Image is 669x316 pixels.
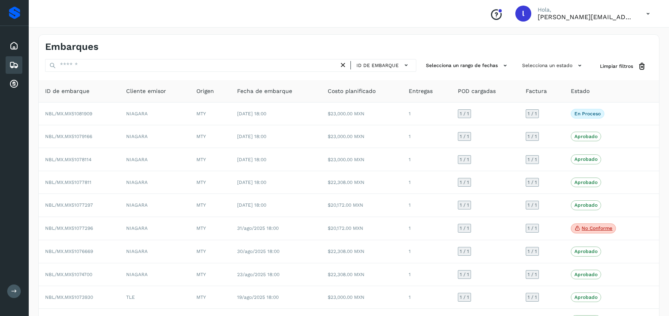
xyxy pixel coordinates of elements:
[190,263,231,286] td: MTY
[574,249,598,254] p: Aprobado
[237,294,279,300] span: 19/ago/2025 18:00
[519,59,587,72] button: Selecciona un estado
[120,240,190,263] td: NIAGARA
[574,156,598,162] p: Aprobado
[237,249,279,254] span: 30/ago/2025 18:00
[321,194,402,217] td: $20,172.00 MXN
[460,180,469,185] span: 1 / 1
[402,103,451,125] td: 1
[196,87,214,95] span: Origen
[528,180,537,185] span: 1 / 1
[120,263,190,286] td: NIAGARA
[460,111,469,116] span: 1 / 1
[356,62,399,69] span: ID de embarque
[45,272,92,277] span: NBL/MX.MX51074700
[321,171,402,194] td: $22,308.00 MXN
[528,249,537,254] span: 1 / 1
[120,194,190,217] td: NIAGARA
[237,134,266,139] span: [DATE] 18:00
[528,157,537,162] span: 1 / 1
[528,134,537,139] span: 1 / 1
[190,171,231,194] td: MTY
[528,295,537,300] span: 1 / 1
[402,171,451,194] td: 1
[460,157,469,162] span: 1 / 1
[460,203,469,207] span: 1 / 1
[600,63,633,70] span: Limpiar filtros
[594,59,653,74] button: Limpiar filtros
[321,217,402,241] td: $20,172.00 MXN
[321,103,402,125] td: $23,000.00 MXN
[120,125,190,148] td: NIAGARA
[190,194,231,217] td: MTY
[45,87,89,95] span: ID de embarque
[528,203,537,207] span: 1 / 1
[120,171,190,194] td: NIAGARA
[45,157,91,162] span: NBL/MX.MX51078114
[45,111,92,117] span: NBL/MX.MX51081909
[237,111,266,117] span: [DATE] 18:00
[528,272,537,277] span: 1 / 1
[190,103,231,125] td: MTY
[526,87,547,95] span: Factura
[574,180,598,185] p: Aprobado
[321,286,402,309] td: $23,000.00 MXN
[237,180,266,185] span: [DATE] 18:00
[237,272,279,277] span: 23/ago/2025 18:00
[126,87,166,95] span: Cliente emisor
[458,87,496,95] span: POD cargadas
[574,294,598,300] p: Aprobado
[354,59,413,71] button: ID de embarque
[6,56,22,74] div: Embarques
[190,125,231,148] td: MTY
[237,202,266,208] span: [DATE] 18:00
[190,148,231,171] td: MTY
[574,111,601,117] p: En proceso
[237,157,266,162] span: [DATE] 18:00
[538,13,633,21] p: lorena.rojo@serviciosatc.com.mx
[528,111,537,116] span: 1 / 1
[120,217,190,241] td: NIAGARA
[402,194,451,217] td: 1
[6,37,22,55] div: Inicio
[120,286,190,309] td: TLE
[321,263,402,286] td: $22,308.00 MXN
[574,134,598,139] p: Aprobado
[528,226,537,231] span: 1 / 1
[45,134,92,139] span: NBL/MX.MX51079166
[45,180,91,185] span: NBL/MX.MX51077811
[190,286,231,309] td: MTY
[120,148,190,171] td: NIAGARA
[321,148,402,171] td: $23,000.00 MXN
[328,87,376,95] span: Costo planificado
[321,125,402,148] td: $23,000.00 MXN
[460,249,469,254] span: 1 / 1
[45,249,93,254] span: NBL/MX.MX51076669
[45,41,99,53] h4: Embarques
[321,240,402,263] td: $22,308.00 MXN
[460,134,469,139] span: 1 / 1
[571,87,590,95] span: Estado
[402,286,451,309] td: 1
[574,202,598,208] p: Aprobado
[402,240,451,263] td: 1
[45,225,93,231] span: NBL/MX.MX51077296
[402,263,451,286] td: 1
[6,75,22,93] div: Cuentas por cobrar
[237,87,292,95] span: Fecha de embarque
[45,202,93,208] span: NBL/MX.MX51077297
[402,148,451,171] td: 1
[190,240,231,263] td: MTY
[45,294,93,300] span: NBL/MX.MX51073930
[190,217,231,241] td: MTY
[582,225,612,231] p: No conforme
[120,103,190,125] td: NIAGARA
[460,272,469,277] span: 1 / 1
[237,225,279,231] span: 31/ago/2025 18:00
[402,217,451,241] td: 1
[460,226,469,231] span: 1 / 1
[460,295,469,300] span: 1 / 1
[574,272,598,277] p: Aprobado
[402,125,451,148] td: 1
[423,59,513,72] button: Selecciona un rango de fechas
